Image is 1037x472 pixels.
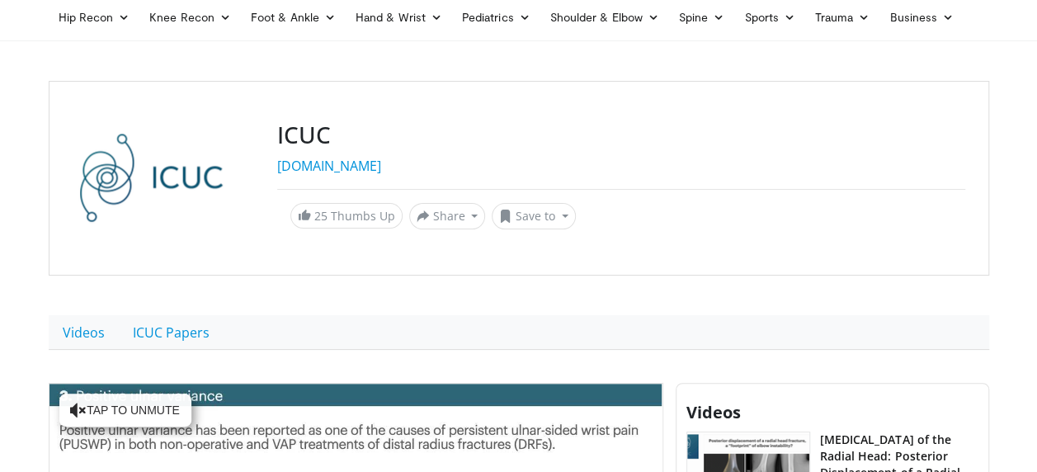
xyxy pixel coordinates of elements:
[805,1,880,34] a: Trauma
[686,401,741,423] span: Videos
[540,1,669,34] a: Shoulder & Elbow
[277,121,965,149] h3: ICUC
[49,315,119,350] a: Videos
[59,394,191,427] button: Tap to unmute
[314,208,328,224] span: 25
[346,1,452,34] a: Hand & Wrist
[452,1,540,34] a: Pediatrics
[290,203,403,229] a: 25 Thumbs Up
[879,1,964,34] a: Business
[277,157,381,175] a: [DOMAIN_NAME]
[119,315,224,350] a: ICUC Papers
[492,203,576,229] button: Save to
[139,1,241,34] a: Knee Recon
[409,203,486,229] button: Share
[241,1,346,34] a: Foot & Ankle
[669,1,734,34] a: Spine
[734,1,805,34] a: Sports
[49,1,140,34] a: Hip Recon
